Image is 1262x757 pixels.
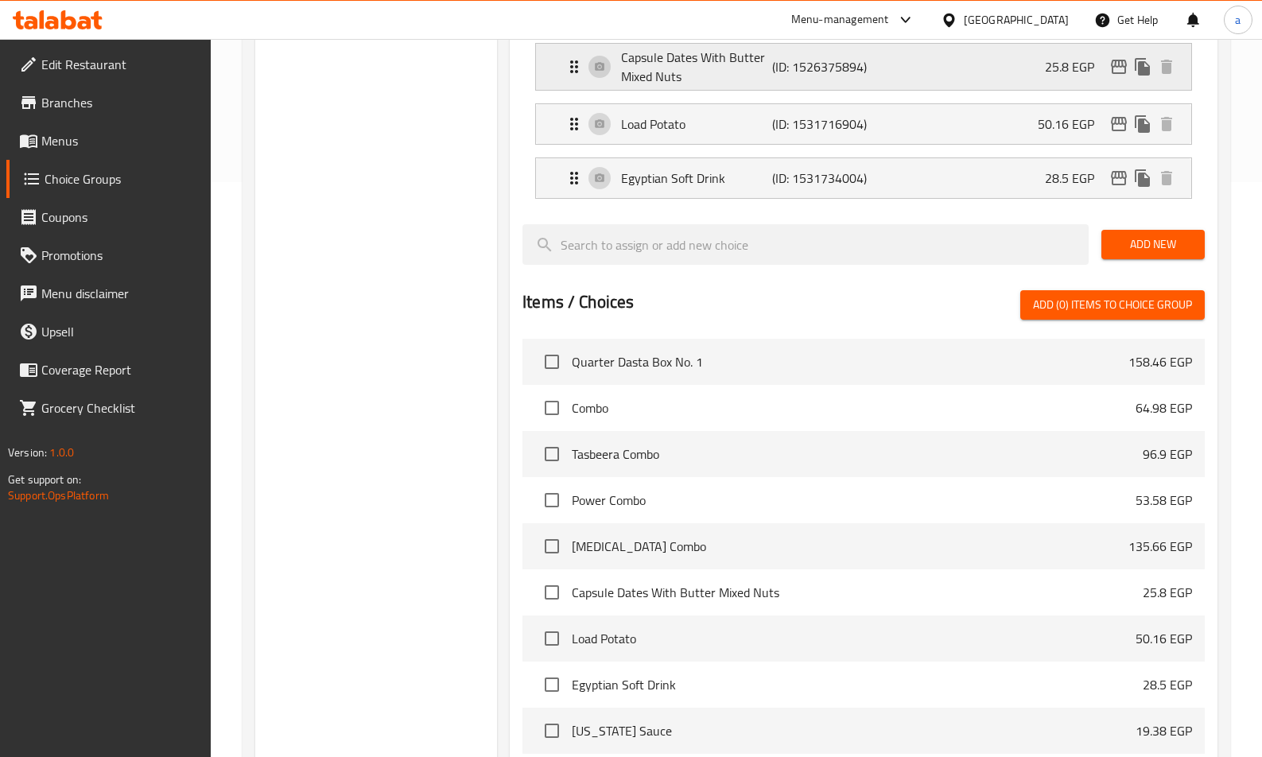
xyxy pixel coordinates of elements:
[1131,55,1155,79] button: duplicate
[6,313,211,351] a: Upsell
[535,483,569,517] span: Select choice
[1155,166,1179,190] button: delete
[1136,721,1192,740] p: 19.38 EGP
[6,351,211,389] a: Coverage Report
[621,115,772,134] p: Load Potato
[536,104,1191,144] div: Expand
[1033,295,1192,315] span: Add (0) items to choice group
[8,485,109,506] a: Support.OpsPlatform
[41,284,198,303] span: Menu disclaimer
[1020,290,1205,320] button: Add (0) items to choice group
[6,274,211,313] a: Menu disclaimer
[572,444,1143,464] span: Tasbeera Combo
[41,55,198,74] span: Edit Restaurant
[572,398,1136,417] span: Combo
[522,37,1205,97] li: Expand
[1128,352,1192,371] p: 158.46 EGP
[1143,583,1192,602] p: 25.8 EGP
[621,48,772,86] p: Capsule Dates With Butter Mixed Nuts
[1107,166,1131,190] button: edit
[1143,675,1192,694] p: 28.5 EGP
[535,668,569,701] span: Select choice
[8,469,81,490] span: Get support on:
[522,290,634,314] h2: Items / Choices
[41,360,198,379] span: Coverage Report
[41,131,198,150] span: Menus
[1107,112,1131,136] button: edit
[45,169,198,188] span: Choice Groups
[8,442,47,463] span: Version:
[522,224,1089,265] input: search
[1155,112,1179,136] button: delete
[535,576,569,609] span: Select choice
[41,208,198,227] span: Coupons
[41,398,198,417] span: Grocery Checklist
[535,622,569,655] span: Select choice
[1136,629,1192,648] p: 50.16 EGP
[535,391,569,425] span: Select choice
[572,352,1128,371] span: Quarter Dasta Box No. 1
[621,169,772,188] p: Egyptian Soft Drink
[572,491,1136,510] span: Power Combo
[41,93,198,112] span: Branches
[572,537,1128,556] span: [MEDICAL_DATA] Combo
[1045,169,1107,188] p: 28.5 EGP
[535,714,569,747] span: Select choice
[791,10,889,29] div: Menu-management
[1101,230,1205,259] button: Add New
[1131,112,1155,136] button: duplicate
[41,322,198,341] span: Upsell
[964,11,1069,29] div: [GEOGRAPHIC_DATA]
[49,442,74,463] span: 1.0.0
[572,583,1143,602] span: Capsule Dates With Butter Mixed Nuts
[1155,55,1179,79] button: delete
[1136,398,1192,417] p: 64.98 EGP
[1235,11,1241,29] span: a
[6,83,211,122] a: Branches
[1038,115,1107,134] p: 50.16 EGP
[1131,166,1155,190] button: duplicate
[535,530,569,563] span: Select choice
[1136,491,1192,510] p: 53.58 EGP
[6,198,211,236] a: Coupons
[6,160,211,198] a: Choice Groups
[522,151,1205,205] li: Expand
[1128,537,1192,556] p: 135.66 EGP
[1107,55,1131,79] button: edit
[572,675,1143,694] span: Egyptian Soft Drink
[536,158,1191,198] div: Expand
[522,97,1205,151] li: Expand
[1143,444,1192,464] p: 96.9 EGP
[572,629,1136,648] span: Load Potato
[772,115,872,134] p: (ID: 1531716904)
[772,57,872,76] p: (ID: 1526375894)
[536,44,1191,90] div: Expand
[1114,235,1192,254] span: Add New
[41,246,198,265] span: Promotions
[772,169,872,188] p: (ID: 1531734004)
[6,45,211,83] a: Edit Restaurant
[1045,57,1107,76] p: 25.8 EGP
[6,389,211,427] a: Grocery Checklist
[6,122,211,160] a: Menus
[535,345,569,378] span: Select choice
[572,721,1136,740] span: [US_STATE] Sauce
[6,236,211,274] a: Promotions
[535,437,569,471] span: Select choice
